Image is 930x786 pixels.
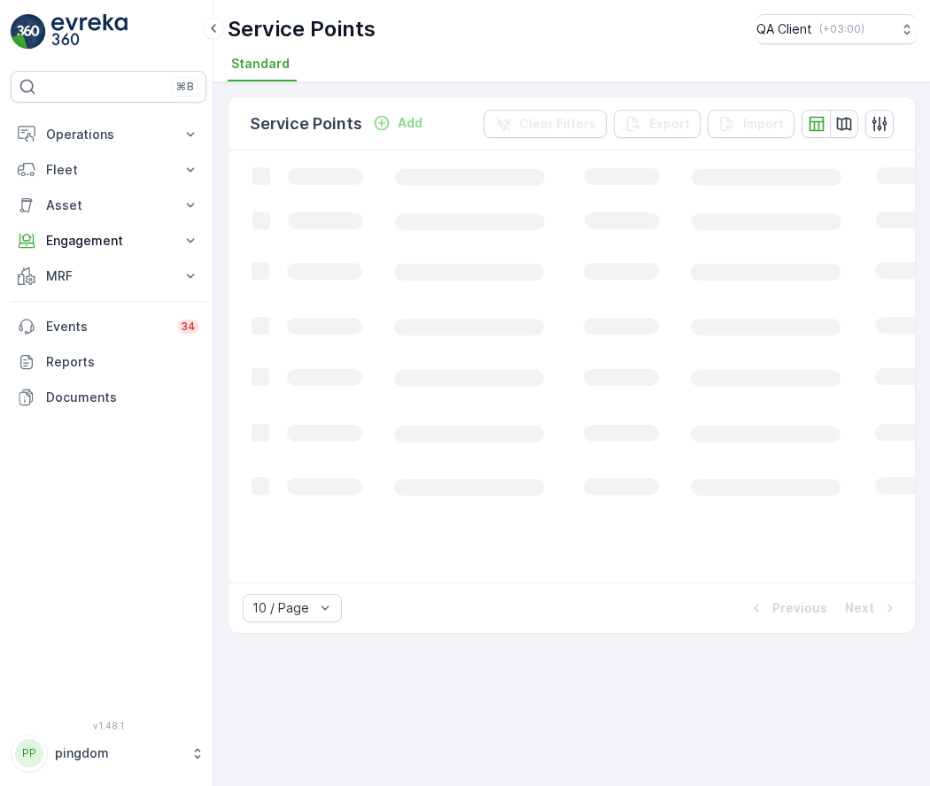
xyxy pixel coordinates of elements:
button: PPpingdom [11,735,206,772]
p: MRF [46,267,171,285]
img: logo [11,14,46,50]
button: QA Client(+03:00) [756,14,916,44]
p: Service Points [228,15,376,43]
p: Fleet [46,161,171,179]
p: Operations [46,126,171,143]
span: Standard [231,55,290,73]
button: Next [843,597,901,619]
button: Previous [746,597,829,619]
div: PP [15,739,43,767]
p: ⌘B [176,80,194,94]
p: ( +03:00 ) [819,22,864,36]
p: Events [46,318,167,335]
button: Fleet [11,152,206,188]
button: Engagement [11,223,206,258]
p: QA Client [756,20,812,38]
p: 34 [181,320,196,334]
p: Import [743,115,784,133]
img: logo_light-DOdMpM7g.png [51,14,128,50]
button: Operations [11,117,206,152]
p: Reports [46,353,199,371]
p: Engagement [46,232,171,250]
button: Import [708,110,794,138]
button: Clear Filters [484,110,607,138]
button: Asset [11,188,206,223]
p: Add [398,114,422,132]
button: Export [614,110,701,138]
p: pingdom [55,744,182,762]
a: Events34 [11,309,206,344]
button: MRF [11,258,206,294]
p: Export [649,115,690,133]
p: Previous [772,599,827,617]
p: Clear Filters [519,115,596,133]
span: v 1.48.1 [11,720,206,731]
a: Documents [11,380,206,415]
p: Service Points [250,112,362,136]
p: Asset [46,196,171,214]
button: Add [366,112,430,134]
a: Reports [11,344,206,380]
p: Documents [46,389,199,406]
p: Next [845,599,874,617]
